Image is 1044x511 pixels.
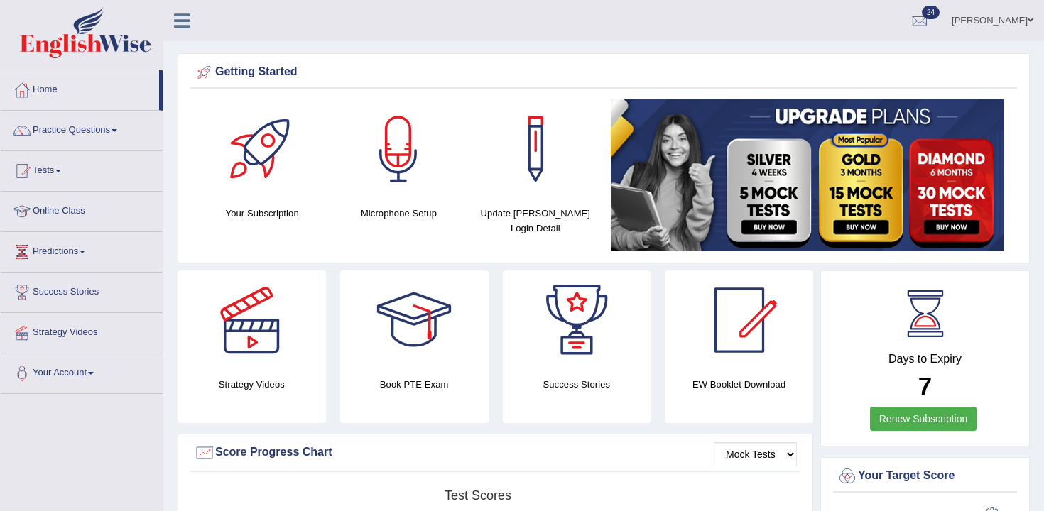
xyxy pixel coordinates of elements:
[1,353,163,389] a: Your Account
[611,99,1004,251] img: small5.jpg
[1,313,163,348] a: Strategy Videos
[1,273,163,308] a: Success Stories
[445,488,511,502] tspan: Test scores
[1,151,163,187] a: Tests
[1,192,163,227] a: Online Class
[922,6,940,19] span: 24
[1,232,163,268] a: Predictions
[340,377,489,392] h4: Book PTE Exam
[194,62,1013,83] div: Getting Started
[918,372,932,400] b: 7
[194,442,797,463] div: Score Progress Chart
[337,206,460,221] h4: Microphone Setup
[503,377,651,392] h4: Success Stories
[178,377,326,392] h4: Strategy Videos
[1,111,163,146] a: Practice Questions
[1,70,159,106] a: Home
[474,206,597,236] h4: Update [PERSON_NAME] Login Detail
[870,407,977,431] a: Renew Subscription
[837,353,1013,366] h4: Days to Expiry
[665,377,813,392] h4: EW Booklet Download
[837,466,1013,487] div: Your Target Score
[201,206,323,221] h4: Your Subscription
